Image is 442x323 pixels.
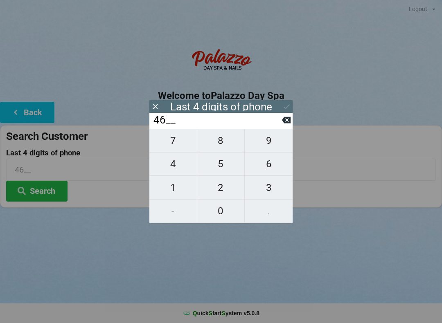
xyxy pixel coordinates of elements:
[245,176,293,199] button: 3
[245,132,293,149] span: 9
[149,132,197,149] span: 7
[149,129,197,153] button: 7
[197,132,245,149] span: 8
[197,179,245,196] span: 2
[149,153,197,176] button: 4
[245,129,293,153] button: 9
[197,155,245,173] span: 5
[197,176,245,199] button: 2
[245,153,293,176] button: 6
[149,179,197,196] span: 1
[170,103,272,111] div: Last 4 digits of phone
[197,153,245,176] button: 5
[149,155,197,173] span: 4
[197,200,245,223] button: 0
[197,202,245,220] span: 0
[245,179,293,196] span: 3
[245,155,293,173] span: 6
[149,176,197,199] button: 1
[197,129,245,153] button: 8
